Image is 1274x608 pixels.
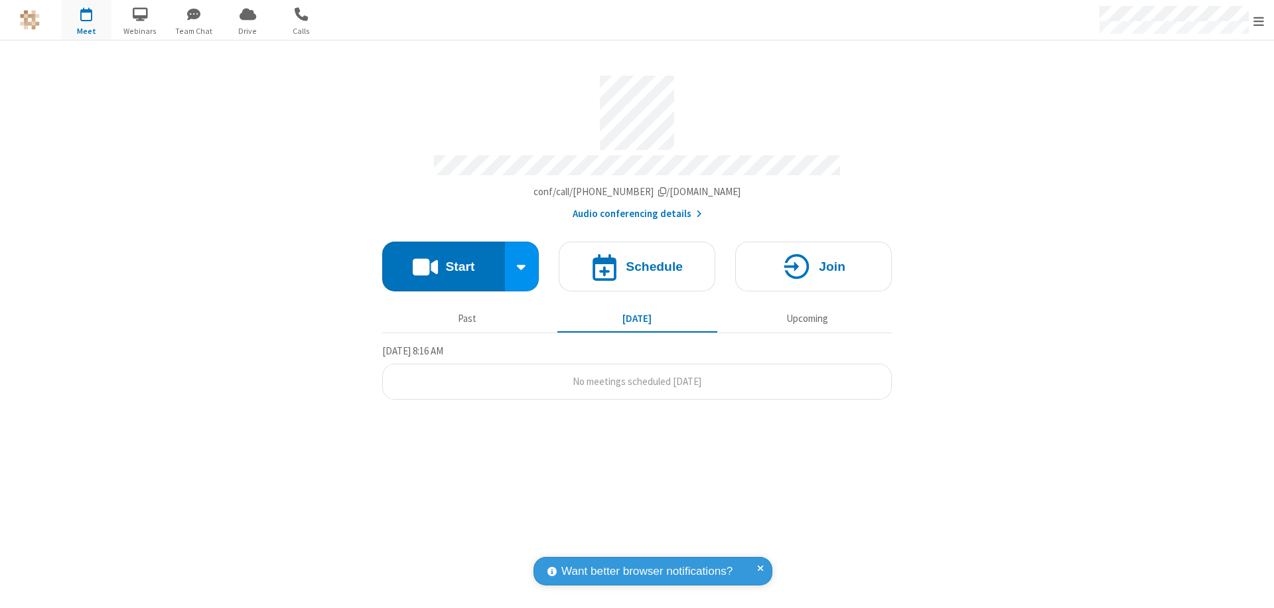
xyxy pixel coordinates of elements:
[819,260,845,273] h4: Join
[277,25,326,37] span: Calls
[382,66,892,222] section: Account details
[382,344,443,357] span: [DATE] 8:16 AM
[533,185,741,200] button: Copy my meeting room linkCopy my meeting room link
[573,375,701,388] span: No meetings scheduled [DATE]
[559,242,715,291] button: Schedule
[62,25,111,37] span: Meet
[382,343,892,400] section: Today's Meetings
[727,306,887,331] button: Upcoming
[573,206,702,222] button: Audio conferencing details
[20,10,40,30] img: QA Selenium DO NOT DELETE OR CHANGE
[561,563,733,580] span: Want better browser notifications?
[735,242,892,291] button: Join
[169,25,219,37] span: Team Chat
[533,185,741,198] span: Copy my meeting room link
[115,25,165,37] span: Webinars
[626,260,683,273] h4: Schedule
[505,242,539,291] div: Start conference options
[388,306,547,331] button: Past
[382,242,505,291] button: Start
[445,260,474,273] h4: Start
[223,25,273,37] span: Drive
[557,306,717,331] button: [DATE]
